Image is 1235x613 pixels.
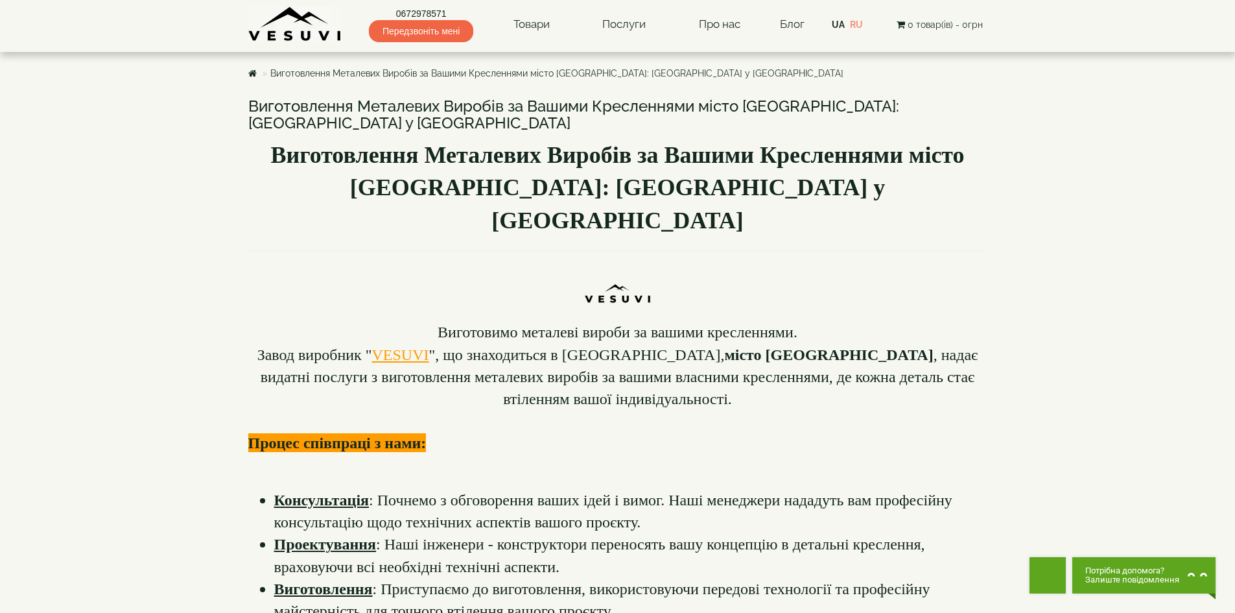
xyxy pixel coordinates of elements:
[832,19,845,30] span: ua
[893,18,987,32] button: 0 товар(ів) - 0грн
[780,18,805,30] a: Блог
[270,142,964,234] b: Виготовлення Металевих Виробів за Вашими Кресленнями місто [GEOGRAPHIC_DATA]: [GEOGRAPHIC_DATA] у...
[274,536,925,575] font: : Наші інженери - конструктори переносять вашу концепцію в детальні креслення, враховуючи всі нео...
[274,492,370,509] u: Консультація
[850,19,863,30] a: ru
[369,20,473,42] span: Передзвоніть мені
[369,7,473,20] a: 0672978571
[1029,557,1066,594] button: Get Call button
[248,435,427,451] b: Процес співпраці з нами:
[257,346,978,407] font: Завод виробник " ", що знаходиться в [GEOGRAPHIC_DATA], , надає видатні послуги з виготовлення ме...
[274,536,377,553] u: Проектування
[1072,557,1216,594] button: Chat button
[724,346,933,363] b: місто [GEOGRAPHIC_DATA]
[582,258,653,311] img: PUbymHslNuv4uAEzqJpb6FGsOwdgUpvJpDmNqBc3N95ZFIp7Nq6GbIGTo4R592Obv21Wx6QEDVHZ4VvSFe9xc49KlnFEIH65O...
[274,581,373,597] u: Виготовлення
[372,346,429,363] a: VESUVI
[1085,566,1179,575] span: Потрібна допомога?
[1085,575,1179,584] span: Залиште повідомлення
[248,6,342,42] img: Завод VESUVI
[500,10,563,40] a: Товари
[438,324,797,341] font: Виготовимо металеві вироби за вашими кресленнями.
[589,10,659,40] a: Послуги
[274,492,952,531] font: : Почнемо з обговорення ваших ідей і вимог. Наші менеджери нададуть вам професійну консультацію щ...
[270,68,843,78] a: Виготовлення Металевих Виробів за Вашими Кресленнями місто [GEOGRAPHIC_DATA]: [GEOGRAPHIC_DATA] у...
[908,19,983,30] span: 0 товар(ів) - 0грн
[248,98,987,132] h3: Виготовлення Металевих Виробів за Вашими Кресленнями місто [GEOGRAPHIC_DATA]: [GEOGRAPHIC_DATA] у...
[686,10,753,40] a: Про нас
